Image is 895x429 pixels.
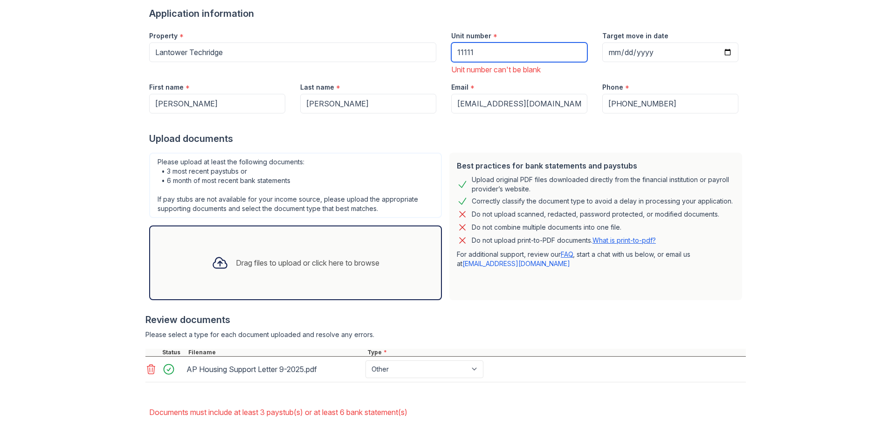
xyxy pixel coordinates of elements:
div: Drag files to upload or click here to browse [236,257,379,268]
label: First name [149,83,184,92]
label: Unit number [451,31,491,41]
div: Please upload at least the following documents: • 3 most recent paystubs or • 6 month of most rec... [149,153,442,218]
div: Correctly classify the document type to avoid a delay in processing your application. [472,196,733,207]
div: Do not upload scanned, redacted, password protected, or modified documents. [472,209,719,220]
a: [EMAIL_ADDRESS][DOMAIN_NAME] [462,260,570,267]
div: Status [160,349,186,356]
a: What is print-to-pdf? [592,236,656,244]
div: Do not combine multiple documents into one file. [472,222,621,233]
div: Best practices for bank statements and paystubs [457,160,735,171]
li: Documents must include at least 3 paystub(s) or at least 6 bank statement(s) [149,403,746,422]
div: Filename [186,349,365,356]
a: FAQ [561,250,573,258]
div: Type [365,349,746,356]
label: Last name [300,83,334,92]
div: Please select a type for each document uploaded and resolve any errors. [145,330,746,339]
div: AP Housing Support Letter 9-2025.pdf [186,362,362,377]
div: Review documents [145,313,746,326]
label: Property [149,31,178,41]
p: For additional support, review our , start a chat with us below, or email us at [457,250,735,268]
label: Phone [602,83,623,92]
div: Upload original PDF files downloaded directly from the financial institution or payroll provider’... [472,175,735,194]
div: Upload documents [149,132,746,145]
p: Do not upload print-to-PDF documents. [472,236,656,245]
label: Email [451,83,468,92]
div: Application information [149,7,746,20]
label: Target move in date [602,31,668,41]
div: Unit number can't be blank [451,64,587,75]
